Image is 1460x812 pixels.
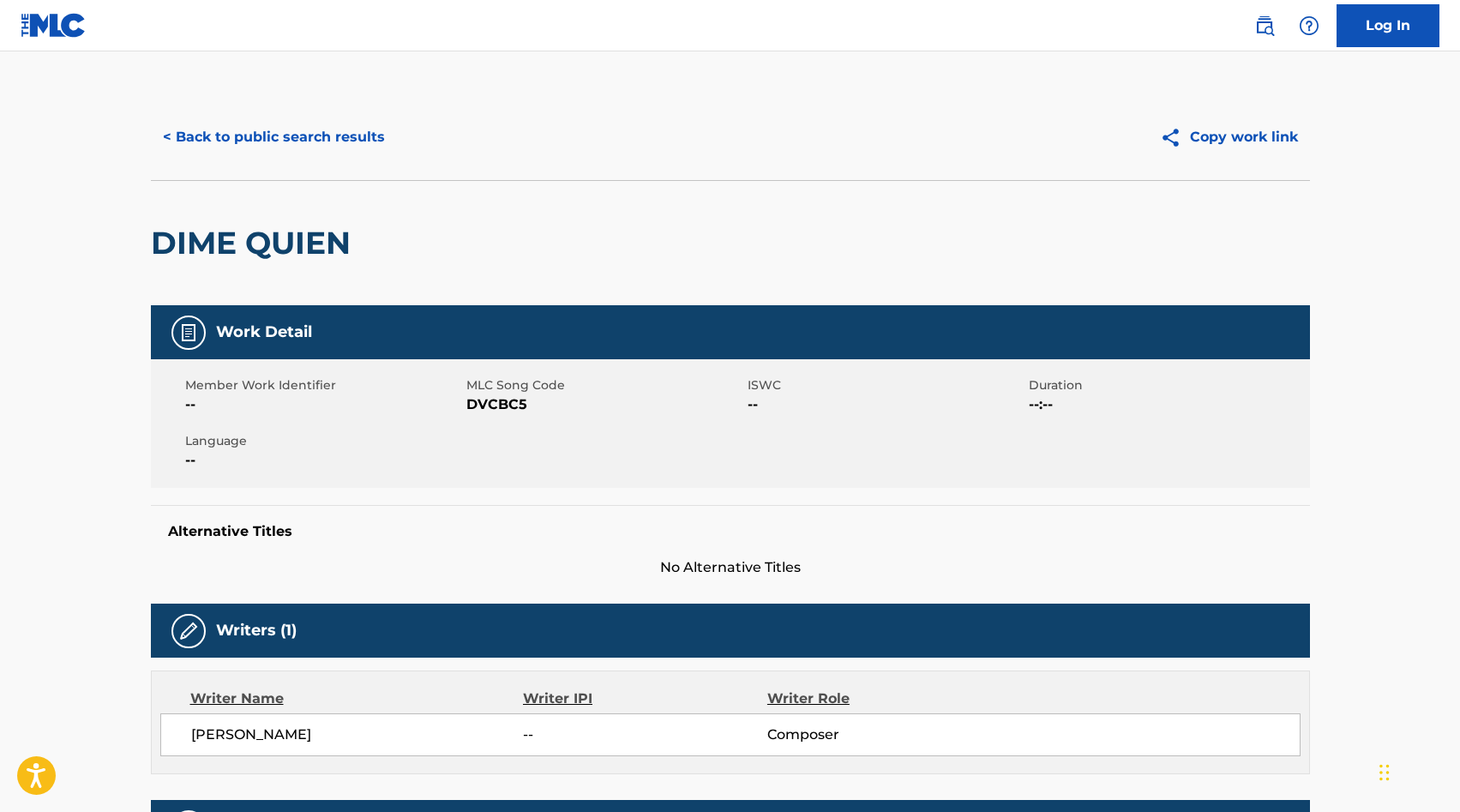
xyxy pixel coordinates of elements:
h5: Alternative Titles [168,523,1293,540]
img: help [1299,15,1319,36]
iframe: Chat Widget [1374,730,1460,812]
span: ISWC [748,376,1024,394]
span: --:-- [1029,394,1306,415]
span: MLC Song Code [466,376,743,394]
h2: DIME QUIEN [151,224,359,262]
img: Copy work link [1160,127,1190,148]
button: Copy work link [1148,116,1310,159]
span: Duration [1029,376,1306,394]
span: -- [523,725,766,745]
span: DVCBC5 [466,394,743,415]
img: Work Detail [178,322,199,343]
span: Language [185,432,462,450]
span: [PERSON_NAME] [191,725,524,745]
div: Writer IPI [523,689,767,709]
span: No Alternative Titles [151,557,1310,578]
a: Log In [1337,4,1439,47]
img: search [1254,15,1275,36]
span: Composer [767,725,989,745]
img: MLC Logo [21,13,87,38]
div: Writer Name [190,689,524,709]
span: -- [185,450,462,471]
h5: Writers (1) [216,621,297,641]
button: < Back to public search results [151,116,397,159]
span: -- [185,394,462,415]
div: Help [1292,9,1326,43]
a: Public Search [1247,9,1282,43]
div: Arrastrar [1379,747,1390,798]
span: Member Work Identifier [185,376,462,394]
div: Widget de chat [1374,730,1460,812]
div: Writer Role [767,689,989,709]
img: Writers [178,621,199,641]
h5: Work Detail [216,322,312,342]
span: -- [748,394,1024,415]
